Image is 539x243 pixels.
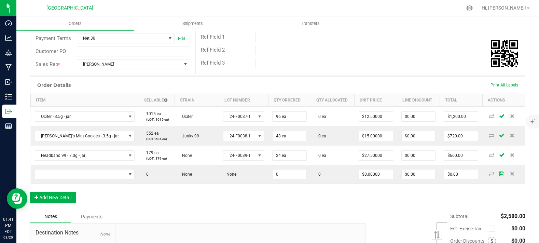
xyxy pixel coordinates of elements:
[5,123,12,130] inline-svg: Reports
[501,213,525,219] span: $2,580.00
[201,47,225,53] span: Ref Field 2
[36,48,66,54] span: Customer PO
[7,188,27,209] iframe: Resource center
[507,172,517,176] span: Delete Order Detail
[5,64,12,71] inline-svg: Manufacturing
[252,16,369,31] a: Transfers
[179,153,192,158] span: None
[507,153,517,157] span: Delete Order Detail
[315,114,326,119] span: 0 ea
[36,35,71,41] span: Payment Terms
[35,131,135,141] span: NO DATA FOUND
[179,114,193,119] span: Ocifer
[311,94,355,107] th: Qty Allocated
[315,153,326,158] span: 0 ea
[359,131,393,141] input: 0
[71,211,112,223] div: Payments
[37,82,71,88] h1: Order Details
[31,94,139,107] th: Item
[77,59,181,69] span: [PERSON_NAME]
[402,112,436,121] input: 0
[497,172,507,176] span: Save Order Detail
[5,49,12,56] inline-svg: Grow
[30,192,76,203] button: Add New Detail
[35,131,126,141] span: [PERSON_NAME]'s Mint Cookies - 3.5g - jar
[482,5,526,11] span: Hi, [PERSON_NAME]!
[143,136,170,141] p: (LOT: 504 ea)
[3,235,13,240] p: 08/20
[507,133,517,137] span: Delete Order Detail
[359,170,393,179] input: 0
[5,79,12,85] inline-svg: Inbound
[143,150,159,155] span: 179 ea
[444,112,478,121] input: 0
[359,151,393,160] input: 0
[77,33,166,43] span: Net 30
[440,94,482,107] th: Total
[5,93,12,100] inline-svg: Inventory
[223,112,255,121] span: 24-F0037-1
[359,112,393,121] input: 0
[273,131,306,141] input: 0
[482,94,525,107] th: Actions
[46,5,93,11] span: [GEOGRAPHIC_DATA]
[139,94,175,107] th: Sellable
[444,131,478,141] input: 0
[59,21,91,27] span: Orders
[444,151,478,160] input: 0
[450,226,486,231] span: Est. Excise Tax
[100,232,110,237] span: None
[201,60,225,66] span: Ref Field 3
[35,150,135,161] span: NO DATA FOUND
[3,216,13,235] p: 01:41 PM EDT
[5,108,12,115] inline-svg: Outbound
[16,16,134,31] a: Orders
[497,114,507,118] span: Save Order Detail
[179,134,199,138] span: Junky 99
[35,169,135,179] span: NO DATA FOUND
[143,131,159,136] span: 552 ea
[36,61,58,67] span: Sales Rep
[402,170,436,179] input: 0
[35,112,126,121] span: Ocifer - 3.5g - jar
[444,170,478,179] input: 0
[273,151,306,160] input: 0
[402,131,436,141] input: 0
[178,36,185,41] a: Edit
[223,172,236,177] span: None
[219,94,268,107] th: Lot Number
[511,225,525,232] span: $0.00
[201,34,225,40] span: Ref Field 1
[143,156,170,161] p: (LOT: 179 ea)
[273,112,306,121] input: 0
[465,5,474,11] div: Manage settings
[143,117,170,122] p: (LOT: 1015 ea)
[450,214,468,219] span: Subtotal
[507,114,517,118] span: Delete Order Detail
[143,172,149,177] span: 0
[179,172,192,177] span: None
[402,151,436,160] input: 0
[273,170,306,179] input: 0
[355,94,397,107] th: Unit Price
[490,83,518,87] span: Print All Labels
[397,94,440,107] th: Line Discount
[35,111,135,122] span: NO DATA FOUND
[35,151,126,160] span: Headband 99 - 7.0g - jar
[491,40,518,67] img: Scan me!
[173,21,212,27] span: Shipments
[489,224,498,233] span: Calculate excise tax
[497,133,507,137] span: Save Order Detail
[315,134,326,138] span: 0 ea
[292,21,329,27] span: Transfers
[223,151,255,160] span: 24-F0039-1
[36,229,110,237] span: Destination Notes
[5,35,12,41] inline-svg: Analytics
[491,40,518,67] qrcode: 00000561
[497,153,507,157] span: Save Order Detail
[315,172,321,177] span: 0
[134,16,251,31] a: Shipments
[30,210,71,223] div: Notes
[5,20,12,27] inline-svg: Dashboard
[223,131,255,141] span: 24-F0038-1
